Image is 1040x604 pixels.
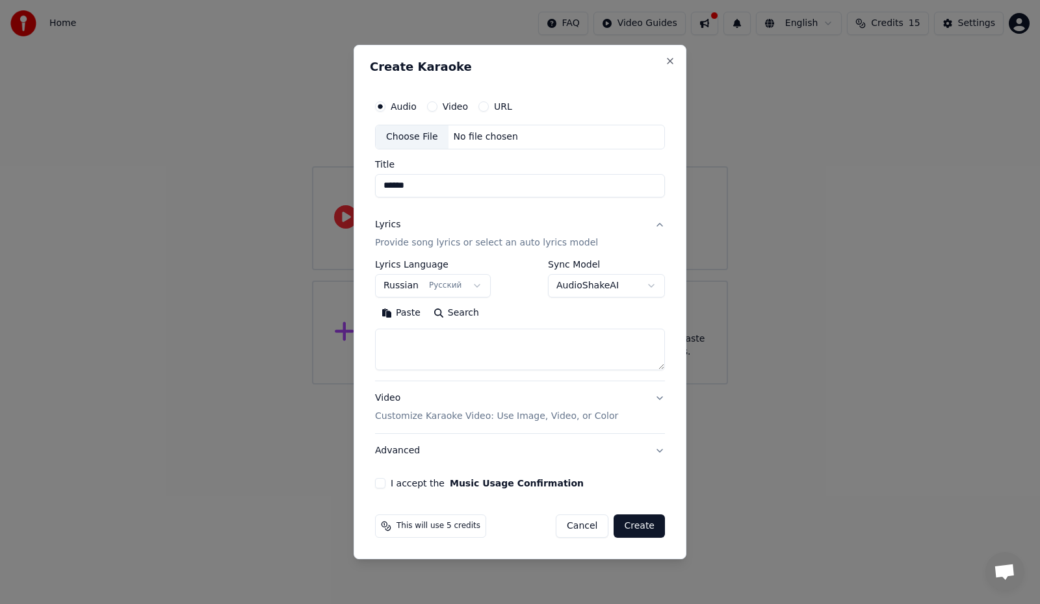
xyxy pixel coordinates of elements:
[450,479,584,488] button: I accept the
[375,260,665,381] div: LyricsProvide song lyrics or select an auto lyrics model
[375,303,427,323] button: Paste
[375,392,618,423] div: Video
[391,479,584,488] label: I accept the
[614,514,665,538] button: Create
[375,260,491,269] label: Lyrics Language
[556,514,608,538] button: Cancel
[375,208,665,260] button: LyricsProvide song lyrics or select an auto lyrics model
[376,125,448,149] div: Choose File
[494,102,512,111] label: URL
[375,381,665,433] button: VideoCustomize Karaoke Video: Use Image, Video, or Color
[375,434,665,468] button: Advanced
[391,102,417,111] label: Audio
[375,236,598,249] p: Provide song lyrics or select an auto lyrics model
[375,218,400,231] div: Lyrics
[427,303,486,323] button: Search
[375,160,665,169] label: Title
[370,61,670,73] h2: Create Karaoke
[375,410,618,423] p: Customize Karaoke Video: Use Image, Video, or Color
[448,131,523,144] div: No file chosen
[548,260,665,269] label: Sync Model
[396,521,480,531] span: This will use 5 credits
[443,102,468,111] label: Video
